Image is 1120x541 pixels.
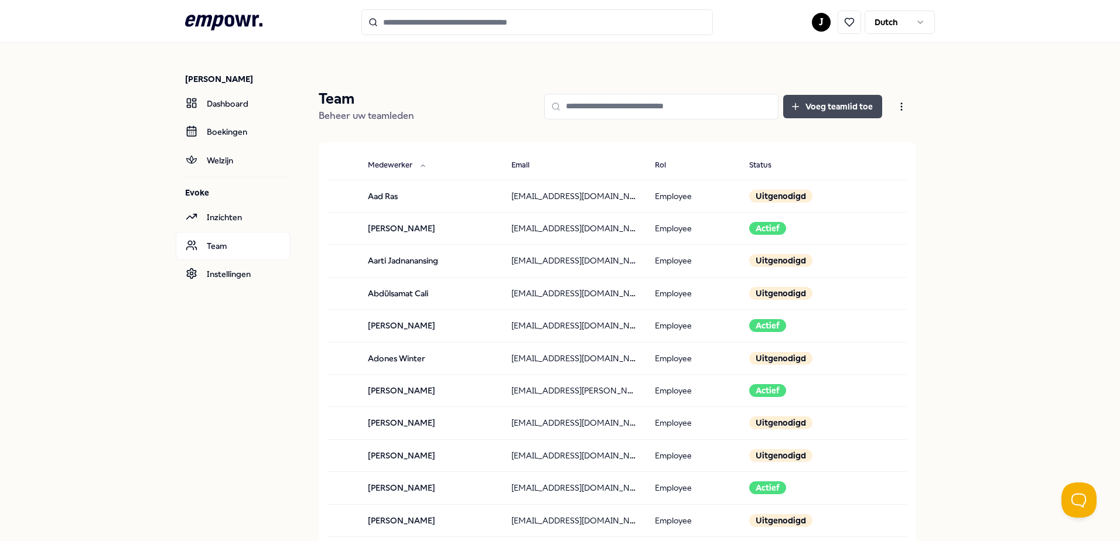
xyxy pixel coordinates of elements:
td: Employee [646,277,740,309]
iframe: Help Scout Beacon - Open [1061,482,1097,518]
input: Search for products, categories or subcategories [361,9,713,35]
td: Aarti Jadnanansing [358,245,502,277]
td: [EMAIL_ADDRESS][DOMAIN_NAME] [502,180,646,212]
td: Employee [646,504,740,536]
td: [EMAIL_ADDRESS][DOMAIN_NAME] [502,245,646,277]
td: [EMAIL_ADDRESS][PERSON_NAME][DOMAIN_NAME] [502,374,646,406]
button: Open menu [887,95,916,118]
td: [PERSON_NAME] [358,374,502,406]
p: Team [319,90,414,108]
td: [PERSON_NAME] [358,472,502,504]
a: Instellingen [176,260,291,288]
div: Uitgenodigd [749,449,812,462]
button: J [812,13,831,32]
td: [EMAIL_ADDRESS][DOMAIN_NAME] [502,472,646,504]
td: [PERSON_NAME] [358,310,502,342]
div: Uitgenodigd [749,190,812,203]
button: Email [502,154,553,177]
div: Actief [749,222,786,235]
td: [EMAIL_ADDRESS][DOMAIN_NAME] [502,504,646,536]
td: Employee [646,374,740,406]
a: Boekingen [176,118,291,146]
td: [PERSON_NAME] [358,439,502,471]
p: Evoke [185,187,291,198]
p: [PERSON_NAME] [185,73,291,85]
a: Inzichten [176,203,291,231]
td: [EMAIL_ADDRESS][DOMAIN_NAME] [502,342,646,374]
button: Rol [646,154,689,177]
td: Employee [646,472,740,504]
td: Abdülsamat Cali [358,277,502,309]
td: [EMAIL_ADDRESS][DOMAIN_NAME] [502,439,646,471]
a: Welzijn [176,146,291,174]
div: Uitgenodigd [749,514,812,527]
td: [PERSON_NAME] [358,407,502,439]
div: Actief [749,319,786,332]
td: Employee [646,310,740,342]
td: Employee [646,407,740,439]
td: Employee [646,212,740,244]
td: [EMAIL_ADDRESS][DOMAIN_NAME] [502,212,646,244]
td: Aad Ras [358,180,502,212]
td: Employee [646,342,740,374]
button: Status [740,154,795,177]
td: [PERSON_NAME] [358,504,502,536]
td: Adones Winter [358,342,502,374]
a: Team [176,232,291,260]
td: [EMAIL_ADDRESS][DOMAIN_NAME] [502,310,646,342]
td: Employee [646,180,740,212]
td: [EMAIL_ADDRESS][DOMAIN_NAME] [502,277,646,309]
td: Employee [646,245,740,277]
div: Uitgenodigd [749,352,812,365]
div: Uitgenodigd [749,416,812,429]
button: Medewerker [358,154,436,177]
button: Voeg teamlid toe [783,95,882,118]
div: Uitgenodigd [749,287,812,300]
td: Employee [646,439,740,471]
span: Beheer uw teamleden [319,110,414,121]
div: Uitgenodigd [749,254,812,267]
td: [PERSON_NAME] [358,212,502,244]
div: Actief [749,384,786,397]
a: Dashboard [176,90,291,118]
td: [EMAIL_ADDRESS][DOMAIN_NAME] [502,407,646,439]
